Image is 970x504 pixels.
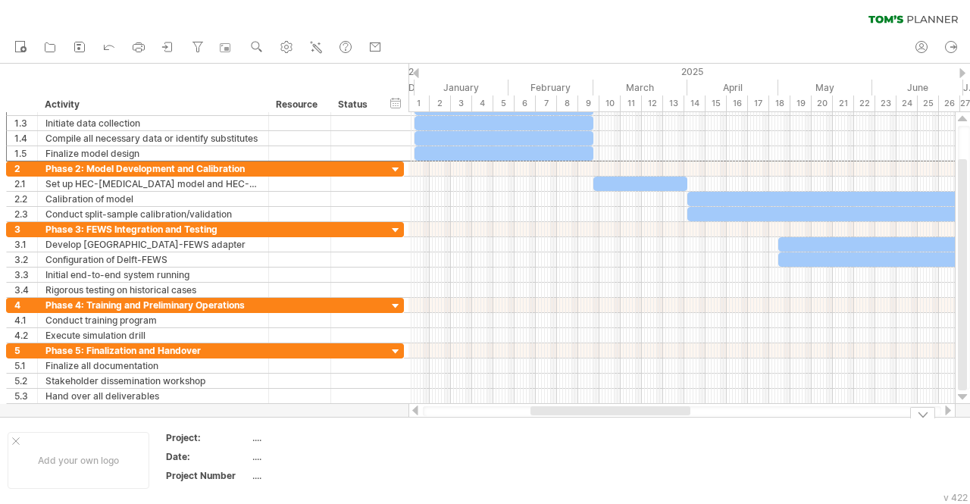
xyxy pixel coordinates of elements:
div: Phase 5: Finalization and Handover [45,343,261,358]
div: 2 [14,161,37,176]
div: 22 [854,95,875,111]
div: 5 [493,95,515,111]
div: 13 [663,95,684,111]
div: 4 [472,95,493,111]
div: 21 [833,95,854,111]
div: Compile all necessary data or identify substitutes [45,131,261,146]
div: 4.2 [14,328,37,343]
div: 6 [515,95,536,111]
div: Resource [276,97,322,112]
div: 24 [896,95,918,111]
div: 11 [621,95,642,111]
div: 19 [790,95,812,111]
div: Conduct training program [45,313,261,327]
div: Initiate data collection [45,116,261,130]
div: Add your own logo [8,432,149,489]
div: Stakeholder dissemination workshop [45,374,261,388]
div: Rigorous testing on historical cases [45,283,261,297]
div: 5.2 [14,374,37,388]
div: 3.1 [14,237,37,252]
div: 4 [14,298,37,312]
div: January 2025 [415,80,508,95]
div: 7 [536,95,557,111]
div: 8 [557,95,578,111]
div: Project: [166,431,249,444]
div: 5.3 [14,389,37,403]
div: 1.3 [14,116,37,130]
div: 9 [578,95,599,111]
div: 4.1 [14,313,37,327]
div: March 2025 [593,80,687,95]
div: Calibration of model [45,192,261,206]
div: .... [252,450,380,463]
div: Set up HEC-[MEDICAL_DATA] model and HEC-ResSim configurations [45,177,261,191]
div: 3.2 [14,252,37,267]
div: May 2025 [778,80,872,95]
div: Phase 2: Model Development and Calibration [45,161,261,176]
div: April 2025 [687,80,778,95]
div: 26 [939,95,960,111]
div: 2.1 [14,177,37,191]
div: 3 [14,222,37,236]
div: 5 [14,343,37,358]
div: 2.3 [14,207,37,221]
div: Execute simulation drill [45,328,261,343]
div: 16 [727,95,748,111]
div: Date: [166,450,249,463]
div: 12 [642,95,663,111]
div: 17 [748,95,769,111]
div: 3.3 [14,268,37,282]
div: Configuration of Delft-FEWS [45,252,261,267]
div: .... [252,469,380,482]
div: Project Number [166,469,249,482]
div: 5.1 [14,358,37,373]
div: 3 [451,95,472,111]
div: .... [252,431,380,444]
div: 23 [875,95,896,111]
div: 25 [918,95,939,111]
div: Finalize all documentation [45,358,261,373]
div: Hand over all deliverables [45,389,261,403]
div: Status [338,97,371,112]
div: Phase 3: FEWS Integration and Testing [45,222,261,236]
div: Develop [GEOGRAPHIC_DATA]-FEWS adapter [45,237,261,252]
div: Conduct split-sample calibration/validation [45,207,261,221]
div: 2 [430,95,451,111]
div: Phase 4: Training and Preliminary Operations [45,298,261,312]
div: 18 [769,95,790,111]
div: Initial end-to-end system running [45,268,261,282]
div: hide legend [910,407,935,418]
div: 1 [408,95,430,111]
div: June 2025 [872,80,963,95]
div: February 2025 [508,80,593,95]
div: v 422 [943,492,968,503]
div: 2.2 [14,192,37,206]
div: 10 [599,95,621,111]
div: 15 [706,95,727,111]
div: 1.5 [14,146,37,161]
div: 3.4 [14,283,37,297]
div: Finalize model design [45,146,261,161]
div: 20 [812,95,833,111]
div: Activity [45,97,260,112]
div: 1.4 [14,131,37,146]
div: 14 [684,95,706,111]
